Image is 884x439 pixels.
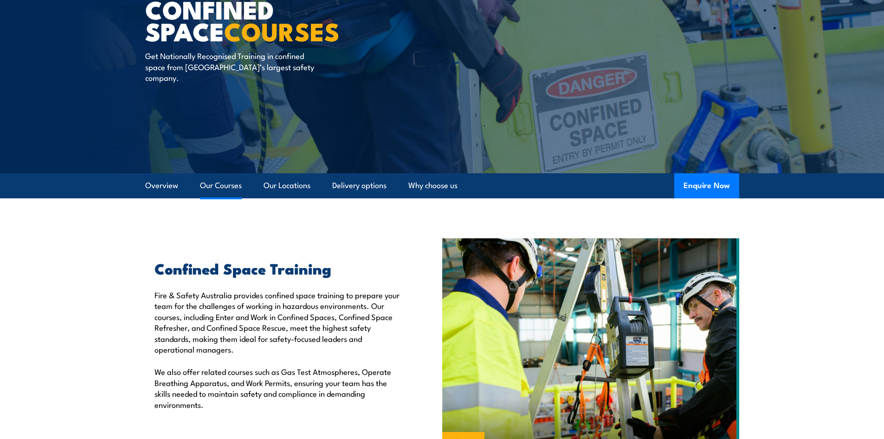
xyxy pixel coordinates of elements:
a: Why choose us [408,173,458,198]
h2: Confined Space Training [155,262,400,275]
a: Our Courses [200,173,242,198]
a: Delivery options [332,173,387,198]
strong: COURSES [224,11,340,50]
p: We also offer related courses such as Gas Test Atmospheres, Operate Breathing Apparatus, and Work... [155,366,400,410]
button: Enquire Now [674,173,739,198]
p: Get Nationally Recognised Training in confined space from [GEOGRAPHIC_DATA]’s largest safety comp... [145,50,315,83]
a: Our Locations [264,173,310,198]
p: Fire & Safety Australia provides confined space training to prepare your team for the challenges ... [155,289,400,354]
a: Overview [145,173,178,198]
